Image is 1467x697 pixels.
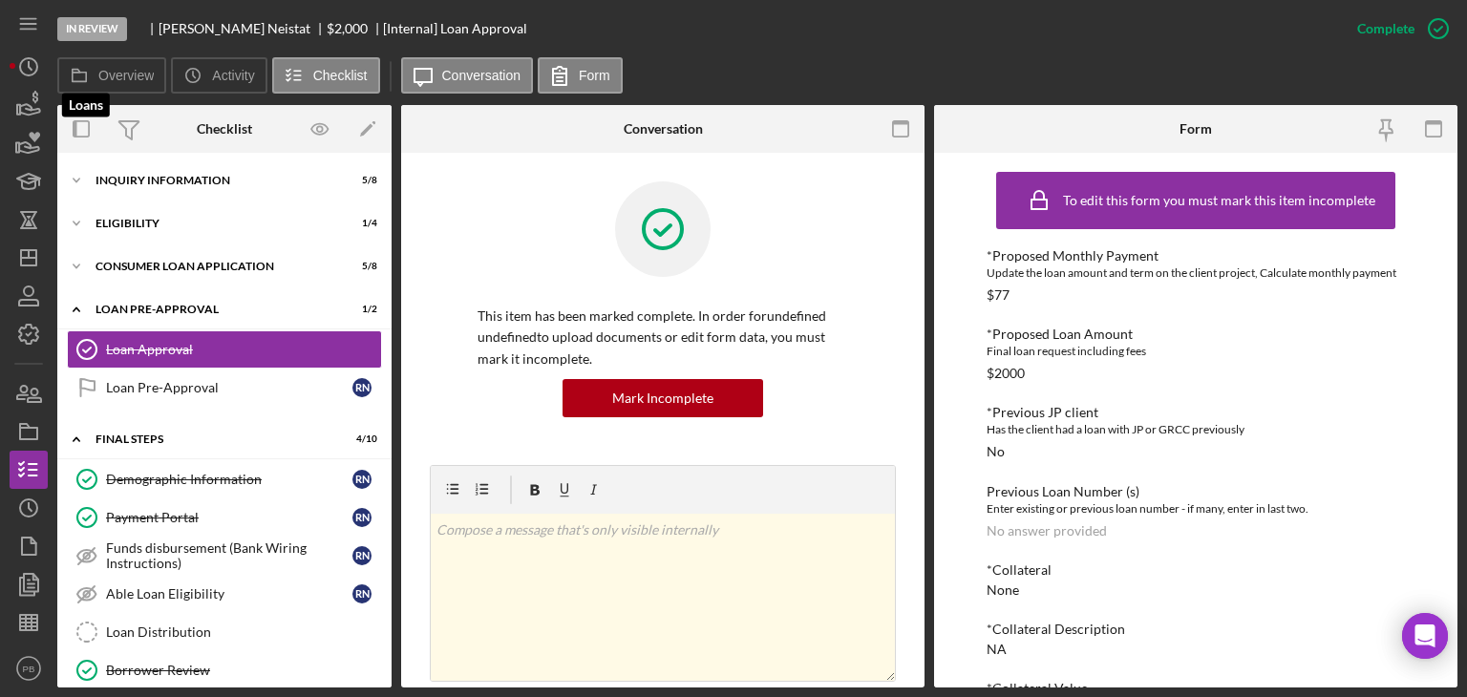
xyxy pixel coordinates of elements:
[987,484,1405,499] div: Previous Loan Number (s)
[987,287,1010,303] div: $77
[612,379,713,417] div: Mark Incomplete
[67,460,382,498] a: Demographic InformationRN
[67,537,382,575] a: Funds disbursement (Bank Wiring Instructions)RN
[987,642,1007,657] div: NA
[98,68,154,83] label: Overview
[106,510,352,525] div: Payment Portal
[1063,193,1375,208] div: To edit this form you must mark this item incomplete
[10,649,48,687] button: PB
[67,613,382,651] a: Loan Distribution
[159,21,327,36] div: [PERSON_NAME] Neistat
[343,433,377,445] div: 4 / 10
[987,405,1405,420] div: *Previous JP client
[987,420,1405,439] div: Has the client had a loan with JP or GRCC previously
[171,57,266,94] button: Activity
[478,306,848,370] p: This item has been marked complete. In order for undefined undefined to upload documents or edit ...
[987,523,1107,539] div: No answer provided
[442,68,521,83] label: Conversation
[987,582,1019,598] div: None
[57,57,166,94] button: Overview
[106,663,381,678] div: Borrower Review
[987,327,1405,342] div: *Proposed Loan Amount
[987,622,1405,637] div: *Collateral Description
[67,498,382,537] a: Payment PortalRN
[401,57,534,94] button: Conversation
[106,380,352,395] div: Loan Pre-Approval
[106,540,352,571] div: Funds disbursement (Bank Wiring Instructions)
[352,378,372,397] div: R N
[106,624,381,640] div: Loan Distribution
[212,68,254,83] label: Activity
[327,20,368,36] span: $2,000
[23,664,35,674] text: PB
[67,330,382,369] a: Loan Approval
[1180,121,1212,137] div: Form
[57,17,127,41] div: In Review
[352,470,372,489] div: R N
[313,68,368,83] label: Checklist
[563,379,763,417] button: Mark Incomplete
[96,261,330,272] div: Consumer Loan Application
[352,508,372,527] div: R N
[272,57,380,94] button: Checklist
[987,562,1405,578] div: *Collateral
[67,369,382,407] a: Loan Pre-ApprovalRN
[352,584,372,603] div: R N
[67,651,382,689] a: Borrower Review
[343,304,377,315] div: 1 / 2
[96,218,330,229] div: Eligibility
[106,586,352,602] div: Able Loan Eligibility
[197,121,252,137] div: Checklist
[987,264,1405,283] div: Update the loan amount and term on the client project, Calculate monthly payment
[96,175,330,186] div: Inquiry Information
[343,261,377,272] div: 5 / 8
[1338,10,1457,48] button: Complete
[343,175,377,186] div: 5 / 8
[96,433,330,445] div: FINAL STEPS
[624,121,703,137] div: Conversation
[987,342,1405,361] div: Final loan request including fees
[1402,613,1448,659] div: Open Intercom Messenger
[987,366,1025,381] div: $2000
[352,546,372,565] div: R N
[987,681,1405,696] div: *Collateral Value
[383,21,527,36] div: [Internal] Loan Approval
[106,342,381,357] div: Loan Approval
[96,304,330,315] div: Loan Pre-Approval
[1357,10,1414,48] div: Complete
[343,218,377,229] div: 1 / 4
[67,575,382,613] a: Able Loan EligibilityRN
[987,499,1405,518] div: Enter existing or previous loan number - if many, enter in last two.
[538,57,623,94] button: Form
[106,472,352,487] div: Demographic Information
[579,68,610,83] label: Form
[987,444,1005,459] div: No
[987,248,1405,264] div: *Proposed Monthly Payment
